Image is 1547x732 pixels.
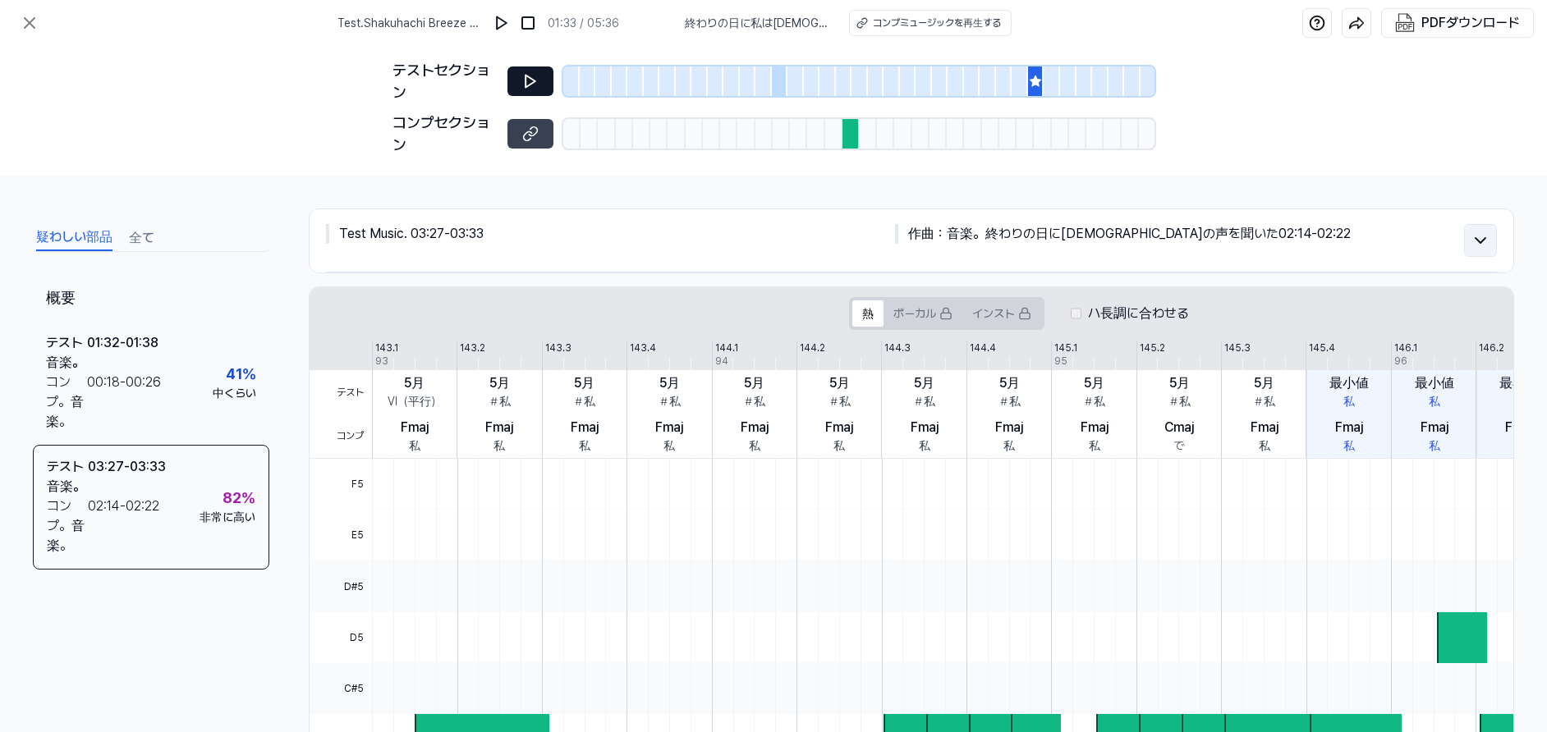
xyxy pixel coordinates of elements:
button: 熱 [852,300,884,327]
font: 145.3 [1224,342,1251,354]
font: 94 [715,355,728,367]
font: 熱 [862,307,874,320]
font: Fmaj [1421,419,1448,435]
font: 03:27 [88,459,124,474]
font: 5月 [1084,375,1104,391]
font: 私 [1343,439,1355,452]
font: 私 [493,439,505,452]
font: ＃私 [998,395,1021,408]
font: 。 [72,355,85,370]
font: ＃私 [659,395,681,408]
font: コンプ。音楽 [47,498,85,553]
font: 5月 [999,375,1020,391]
img: PDFダウンロード [1395,13,1415,33]
font: 02:22 [1317,226,1351,241]
font: 01:32 [87,335,120,350]
font: C#5 [344,683,364,694]
font: 終わりの [685,16,728,30]
font: に私は[DEMOGRAPHIC_DATA]の声を聞いた [685,16,828,47]
font: ボーカル [893,307,936,320]
font: 00:26 [126,374,161,390]
font: - [120,498,126,514]
font: - [124,459,130,474]
font: 日 [728,16,740,30]
font: 144.1 [715,342,738,354]
button: インスト [962,300,1041,327]
font: コンプ [337,430,364,441]
font: Cmaj [1164,419,1194,435]
a: コンプミュージックを再生する [849,10,1012,36]
font: 01:33 / 05:36 [548,16,619,30]
font: 最小値 [1499,375,1539,391]
font: 最小値 [1329,375,1369,391]
font: 私 [919,439,930,452]
font: Fmaj [1081,419,1109,435]
font: 144.4 [970,342,996,354]
font: 5月 [574,375,594,391]
font: 143.3 [545,342,572,354]
font: 5月 [489,375,510,391]
font: 。 [973,226,985,241]
font: D5 [350,632,364,643]
font: 5月 [914,375,934,391]
font: Fmaj [401,419,429,435]
font: 。 [59,414,71,429]
font: ハ長調に合わせる [1088,305,1189,321]
font: 145.4 [1309,342,1335,354]
button: ボーカル [884,300,962,327]
font: 5月 [1254,375,1274,391]
font: 95 [1054,355,1067,367]
font: Fmaj [741,419,769,435]
font: 最小値 [1415,375,1454,391]
font: で [1174,439,1185,452]
font: VI（平行） [388,395,442,408]
font: コンプミュージックを再生する [873,17,1001,29]
font: 私 [1003,439,1015,452]
font: 。 [73,478,85,494]
font: 5月 [1169,375,1190,391]
font: 私 [1429,439,1440,452]
div: Test Music . [326,224,895,244]
font: テスト音楽 [46,335,83,370]
font: 82 [223,489,241,506]
font: ＃私 [1168,395,1191,408]
font: 143.2 [460,342,485,354]
font: 。 [60,538,72,553]
font: ％ [241,489,255,506]
font: - [444,226,450,241]
font: ＃私 [1083,395,1105,408]
font: テストセクション [392,62,490,101]
font: 私 [1343,395,1355,408]
font: 作曲：音楽 [908,226,973,241]
font: 03:33 [130,459,166,474]
font: Fmaj [485,419,513,435]
font: インスト [972,307,1015,320]
font: Fmaj [995,419,1023,435]
button: PDFダウンロード [1392,9,1523,37]
font: テスト音楽 [47,459,84,494]
font: 143.4 [630,342,656,354]
font: 41 [226,365,242,382]
font: 01:38 [126,335,158,350]
font: 93 [375,355,388,367]
font: Fmaj [825,419,853,435]
font: 02:14 [1278,226,1311,241]
font: 疑わしい部品 [36,229,112,245]
font: 02:14 [88,498,120,514]
font: 03:33 [450,226,484,241]
font: D#5 [344,581,364,592]
img: ヘルプ [1309,15,1325,31]
font: 96 [1394,355,1407,367]
font: 146.2 [1479,342,1504,354]
font: 私 [749,439,760,452]
font: F5 [351,478,364,490]
font: ＃私 [489,395,511,408]
font: Fmaj [1505,419,1533,435]
font: 144.3 [884,342,911,354]
font: テスト [337,387,364,398]
font: 145.1 [1054,342,1077,354]
font: 私 [1429,395,1440,408]
font: ＃私 [573,395,595,408]
font: 終わりの日に[DEMOGRAPHIC_DATA]の声を聞いた [985,226,1278,241]
font: 144.2 [800,342,825,354]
